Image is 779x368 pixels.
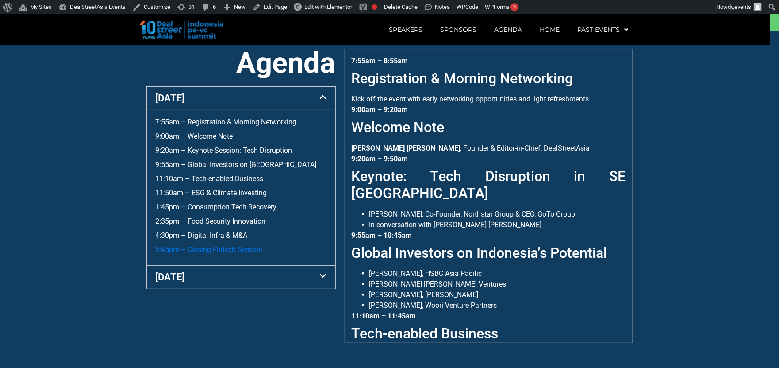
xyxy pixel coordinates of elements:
[352,312,416,320] strong: 11:10am – 11:45am
[352,57,408,65] strong: 7:55am – 8:55am
[510,3,518,11] div: 3
[156,245,263,254] a: 5:45pm – Closing Fintech Session
[156,132,233,140] a: 9:00am – Welcome Note
[156,203,277,211] a: 1:45pm – Consumption Tech Recovery
[431,19,485,40] a: Sponsors
[369,300,626,311] li: [PERSON_NAME], Woori Venture Partners
[156,93,185,104] a: [DATE]
[156,231,248,240] a: 4:30pm – Digital Infra & M&A
[352,105,626,153] div: , Founder & Editor-in-Chief, DealStreetAsia
[352,119,626,136] h2: Welcome Note
[568,19,637,40] a: Past Events
[304,4,352,10] span: Edit with Elementor
[156,271,185,283] a: [DATE]
[531,19,568,40] a: Home
[352,70,626,87] h2: Registration & Morning Networking
[380,19,431,40] a: Speakers
[352,168,626,202] h2: Keynote: Tech Disruption in SE [GEOGRAPHIC_DATA]
[352,244,626,261] h2: Global Investors on Indonesia’s Potential
[156,160,317,169] a: 9:55am – Global Investors on [GEOGRAPHIC_DATA]
[156,118,297,126] a: 7:55am – Registration & Morning Networking
[372,4,377,10] div: Focus keyphrase not set
[352,56,626,105] div: Kick off the event with early networking opportunities and light refreshments.
[352,325,626,342] h2: Tech-enabled Business
[369,268,626,279] li: [PERSON_NAME], HSBC Asia Pacific
[369,279,626,290] li: [PERSON_NAME] [PERSON_NAME] Ventures
[369,220,626,230] li: In conversation with [PERSON_NAME] [PERSON_NAME]
[734,4,751,10] span: events
[369,290,626,300] li: [PERSON_NAME], [PERSON_NAME]
[156,146,292,155] a: 9:20am – Keynote Session: Tech Disruption
[352,105,408,114] strong: 9:00am – 9:20am
[156,217,266,225] a: 2:35pm – Food Security Innovation
[156,174,264,183] a: 11:10am – Tech-enabled Business
[156,189,267,197] a: 11:50am – ESG & Climate Investing
[485,19,531,40] a: Agenda
[352,231,412,240] strong: 9:55am – 10:45am
[352,155,408,163] strong: 9:20am – 9:50am
[352,144,460,152] strong: [PERSON_NAME] [PERSON_NAME]
[369,209,626,220] li: [PERSON_NAME], Co-Founder, Northstar Group & CEO, GoTo Group
[146,49,336,77] h2: Agenda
